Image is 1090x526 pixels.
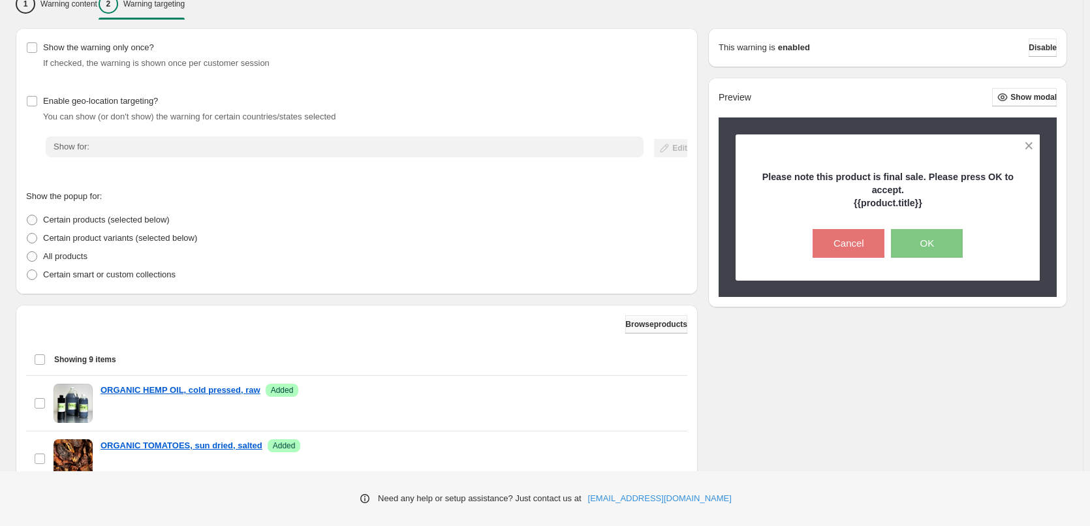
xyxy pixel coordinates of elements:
[625,319,687,330] span: Browse products
[101,384,260,397] a: ORGANIC HEMP OIL, cold pressed, raw
[43,250,87,263] p: All products
[854,198,922,208] strong: {{product.title}}
[625,315,687,333] button: Browseproducts
[1010,92,1057,102] span: Show modal
[992,88,1057,106] button: Show modal
[54,384,93,423] img: ORGANIC HEMP OIL, cold pressed, raw
[588,492,732,505] a: [EMAIL_ADDRESS][DOMAIN_NAME]
[813,229,884,258] button: Cancel
[101,439,262,452] a: ORGANIC TOMATOES, sun dried, salted
[778,41,810,54] strong: enabled
[891,229,963,258] button: OK
[719,92,751,103] h2: Preview
[1029,39,1057,57] button: Disable
[43,233,197,243] span: Certain product variants (selected below)
[43,112,336,121] span: You can show (or don't show) the warning for certain countries/states selected
[762,172,1014,195] strong: Please note this product is final sale. Please press OK to accept.
[271,385,294,395] span: Added
[43,58,270,68] span: If checked, the warning is shown once per customer session
[54,354,116,365] span: Showing 9 items
[54,142,89,151] span: Show for:
[43,96,158,106] span: Enable geo-location targeting?
[26,191,102,201] span: Show the popup for:
[43,215,170,224] span: Certain products (selected below)
[43,268,176,281] p: Certain smart or custom collections
[719,41,775,54] p: This warning is
[273,441,296,451] span: Added
[54,439,93,478] img: ORGANIC TOMATOES, sun dried, salted
[1029,42,1057,53] span: Disable
[43,42,154,52] span: Show the warning only once?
